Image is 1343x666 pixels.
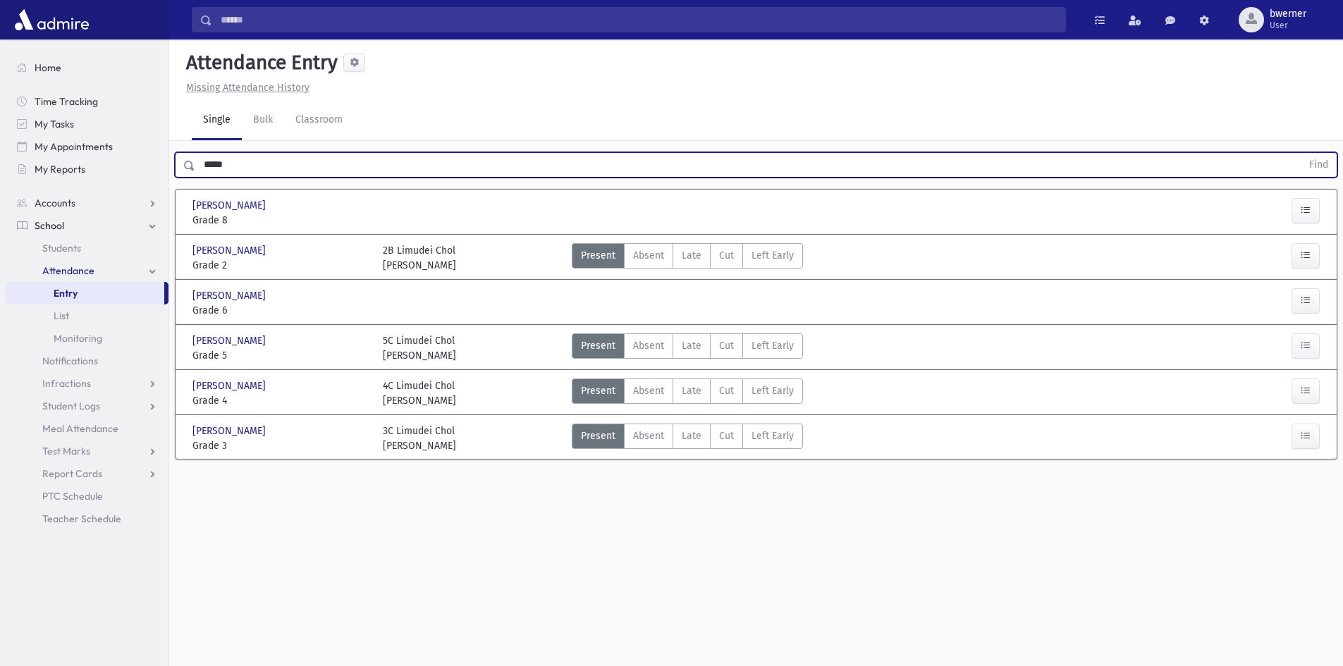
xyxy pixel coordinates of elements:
[6,192,168,214] a: Accounts
[42,512,121,525] span: Teacher Schedule
[192,288,269,303] span: [PERSON_NAME]
[192,198,269,213] span: [PERSON_NAME]
[42,377,91,390] span: Infractions
[6,214,168,237] a: School
[572,243,803,273] div: AttTypes
[383,424,456,453] div: 3C Limudei Chol [PERSON_NAME]
[6,259,168,282] a: Attendance
[192,393,369,408] span: Grade 4
[35,95,98,108] span: Time Tracking
[54,287,78,300] span: Entry
[192,333,269,348] span: [PERSON_NAME]
[752,428,794,443] span: Left Early
[581,338,615,353] span: Present
[6,113,168,135] a: My Tasks
[633,383,664,398] span: Absent
[35,140,113,153] span: My Appointments
[6,440,168,462] a: Test Marks
[6,485,168,507] a: PTC Schedule
[192,101,242,140] a: Single
[186,82,309,94] u: Missing Attendance History
[6,327,168,350] a: Monitoring
[6,56,168,79] a: Home
[682,338,701,353] span: Late
[6,395,168,417] a: Student Logs
[572,378,803,408] div: AttTypes
[6,237,168,259] a: Students
[581,428,615,443] span: Present
[54,332,102,345] span: Monitoring
[6,90,168,113] a: Time Tracking
[383,243,456,273] div: 2B Limudei Chol [PERSON_NAME]
[383,378,456,408] div: 4C Limudei Chol [PERSON_NAME]
[192,378,269,393] span: [PERSON_NAME]
[6,372,168,395] a: Infractions
[682,248,701,263] span: Late
[42,490,103,502] span: PTC Schedule
[42,242,81,254] span: Students
[383,333,456,363] div: 5C Limudei Chol [PERSON_NAME]
[284,101,354,140] a: Classroom
[35,61,61,74] span: Home
[581,383,615,398] span: Present
[633,428,664,443] span: Absent
[719,383,734,398] span: Cut
[572,424,803,453] div: AttTypes
[752,383,794,398] span: Left Early
[192,213,369,228] span: Grade 8
[1270,20,1306,31] span: User
[581,248,615,263] span: Present
[42,400,100,412] span: Student Logs
[719,248,734,263] span: Cut
[1301,153,1337,177] button: Find
[192,243,269,258] span: [PERSON_NAME]
[35,118,74,130] span: My Tasks
[6,507,168,530] a: Teacher Schedule
[6,350,168,372] a: Notifications
[11,6,92,34] img: AdmirePro
[6,282,164,304] a: Entry
[6,304,168,327] a: List
[192,424,269,438] span: [PERSON_NAME]
[6,135,168,158] a: My Appointments
[35,197,75,209] span: Accounts
[572,333,803,363] div: AttTypes
[180,51,338,75] h5: Attendance Entry
[633,248,664,263] span: Absent
[752,338,794,353] span: Left Early
[192,438,369,453] span: Grade 3
[54,309,69,322] span: List
[42,264,94,277] span: Attendance
[682,383,701,398] span: Late
[180,82,309,94] a: Missing Attendance History
[682,428,701,443] span: Late
[192,258,369,273] span: Grade 2
[719,428,734,443] span: Cut
[212,7,1065,32] input: Search
[192,348,369,363] span: Grade 5
[42,445,90,457] span: Test Marks
[242,101,284,140] a: Bulk
[42,422,118,435] span: Meal Attendance
[6,158,168,180] a: My Reports
[719,338,734,353] span: Cut
[6,462,168,485] a: Report Cards
[42,467,102,480] span: Report Cards
[752,248,794,263] span: Left Early
[35,219,64,232] span: School
[35,163,85,175] span: My Reports
[6,417,168,440] a: Meal Attendance
[633,338,664,353] span: Absent
[192,303,369,318] span: Grade 6
[42,354,98,367] span: Notifications
[1270,8,1306,20] span: bwerner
